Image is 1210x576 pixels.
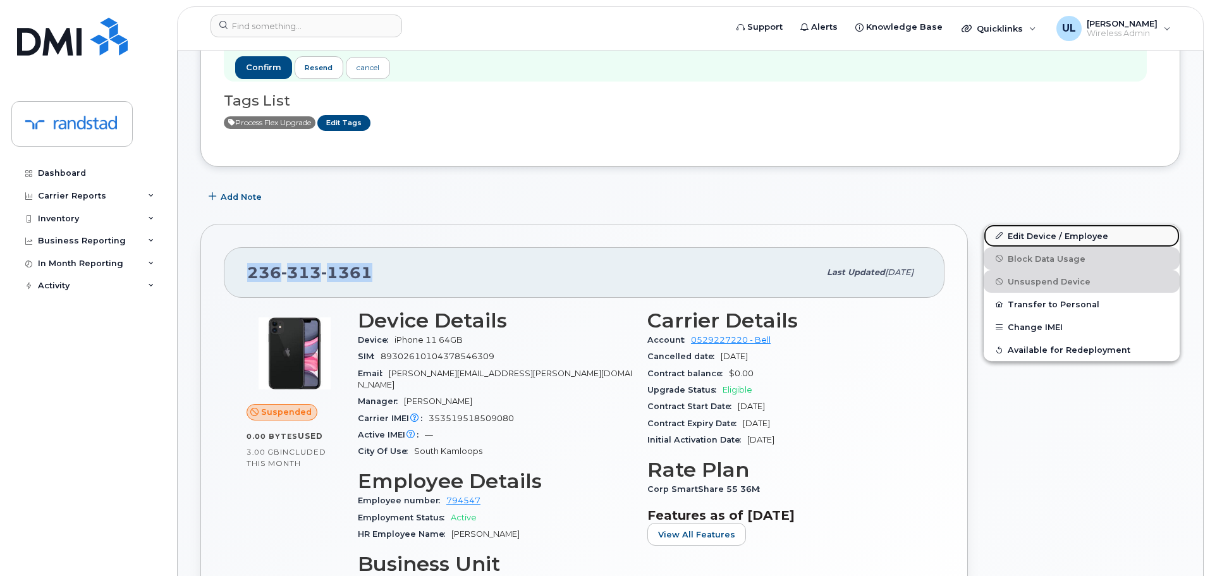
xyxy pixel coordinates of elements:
a: 794547 [446,496,480,505]
h3: Carrier Details [647,309,922,332]
button: Unsuspend Device [984,270,1180,293]
span: 236 [247,263,372,282]
span: confirm [246,62,281,73]
span: Eligible [723,385,752,395]
span: 0.00 Bytes [247,432,298,441]
h3: Rate Plan [647,458,922,481]
span: 313 [281,263,321,282]
span: [DATE] [885,267,914,277]
span: SIM [358,352,381,361]
button: Block Data Usage [984,247,1180,270]
span: resend [305,63,333,73]
button: resend [295,56,344,79]
span: UL [1062,21,1076,36]
span: Quicklinks [977,23,1023,34]
h3: Tags List [224,93,1157,109]
span: HR Employee Name [358,529,451,539]
span: Upgrade Status [647,385,723,395]
span: Active [224,116,315,129]
span: Cancelled date [647,352,721,361]
button: Add Note [200,186,272,209]
span: City Of Use [358,446,414,456]
span: Knowledge Base [866,21,943,34]
span: Manager [358,396,404,406]
div: Uraib Lakhani [1048,16,1180,41]
span: [PERSON_NAME] [404,396,472,406]
span: [PERSON_NAME] [451,529,520,539]
span: Available for Redeployment [1008,345,1130,355]
img: iPhone_11.jpg [257,316,333,391]
span: Unsuspend Device [1008,277,1091,286]
button: confirm [235,56,292,79]
button: Transfer to Personal [984,293,1180,316]
span: Active IMEI [358,430,425,439]
a: Edit Device / Employee [984,224,1180,247]
span: Device [358,335,394,345]
a: Edit Tags [317,115,370,131]
span: [PERSON_NAME] [1087,18,1158,28]
span: Corp SmartShare 55 36M [647,484,766,494]
button: Change IMEI [984,316,1180,338]
span: Last updated [827,267,885,277]
span: Employment Status [358,513,451,522]
a: 0529227220 - Bell [691,335,771,345]
a: Alerts [791,15,846,40]
button: View All Features [647,523,746,546]
span: Wireless Admin [1087,28,1158,39]
input: Find something... [211,15,402,37]
a: Knowledge Base [846,15,951,40]
button: Available for Redeployment [984,338,1180,361]
span: South Kamloops [414,446,482,456]
a: Support [728,15,791,40]
span: included this month [247,447,326,468]
a: cancel [346,57,390,79]
span: Contract balance [647,369,729,378]
span: Alerts [811,21,838,34]
span: [DATE] [747,435,774,444]
span: Active [451,513,477,522]
span: [PERSON_NAME][EMAIL_ADDRESS][PERSON_NAME][DOMAIN_NAME] [358,369,632,389]
span: 3.00 GB [247,448,280,457]
span: Email [358,369,389,378]
span: [DATE] [738,401,765,411]
span: Contract Start Date [647,401,738,411]
h3: Features as of [DATE] [647,508,922,523]
span: $0.00 [729,369,754,378]
span: — [425,430,433,439]
div: Quicklinks [953,16,1045,41]
span: View All Features [658,529,735,541]
div: cancel [357,62,379,73]
span: Employee number [358,496,446,505]
span: Suspended [261,406,312,418]
span: Initial Activation Date [647,435,747,444]
span: [DATE] [721,352,748,361]
span: Support [747,21,783,34]
span: used [298,431,323,441]
span: Add Note [221,191,262,203]
span: iPhone 11 64GB [394,335,463,345]
h3: Device Details [358,309,632,332]
span: [DATE] [743,419,770,428]
span: Carrier IMEI [358,414,429,423]
span: 89302610104378546309 [381,352,494,361]
span: Contract Expiry Date [647,419,743,428]
span: 353519518509080 [429,414,514,423]
h3: Business Unit [358,553,632,575]
h3: Employee Details [358,470,632,493]
span: Account [647,335,691,345]
span: 1361 [321,263,372,282]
